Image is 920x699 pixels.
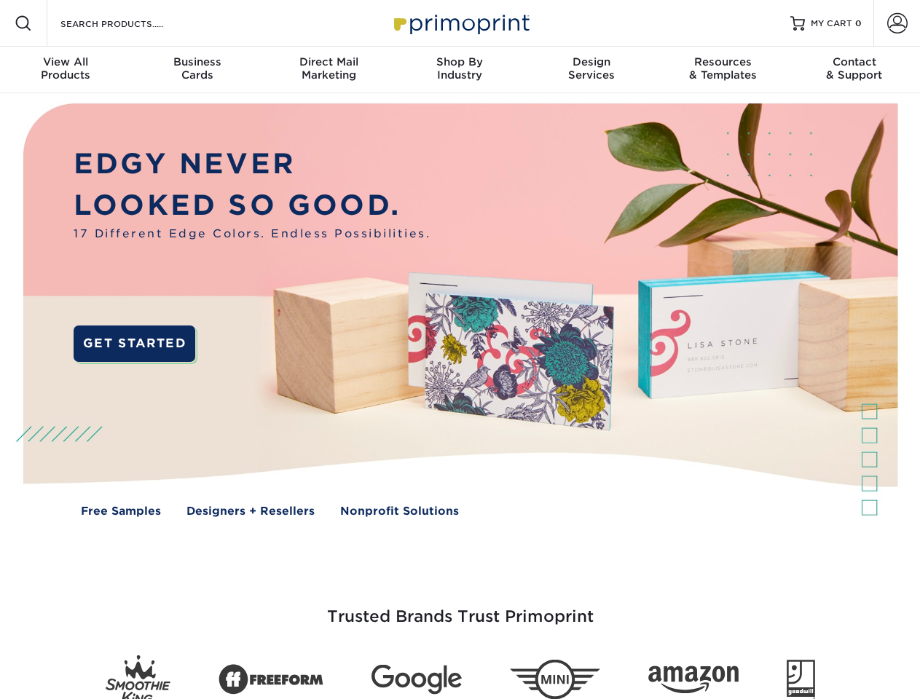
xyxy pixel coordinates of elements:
div: Marketing [263,55,394,82]
span: Design [526,55,657,68]
p: EDGY NEVER [74,143,430,185]
div: Cards [131,55,262,82]
input: SEARCH PRODUCTS..... [59,15,201,32]
a: Free Samples [81,503,161,520]
p: LOOKED SO GOOD. [74,185,430,226]
div: & Support [789,55,920,82]
span: 0 [855,18,862,28]
span: 17 Different Edge Colors. Endless Possibilities. [74,226,430,242]
a: Designers + Resellers [186,503,315,520]
span: Resources [657,55,788,68]
div: Industry [394,55,525,82]
span: Contact [789,55,920,68]
img: Google [371,665,462,695]
a: BusinessCards [131,47,262,93]
img: Amazon [648,666,739,694]
img: Primoprint [388,7,533,39]
span: Business [131,55,262,68]
h3: Trusted Brands Trust Primoprint [34,572,886,644]
a: Direct MailMarketing [263,47,394,93]
img: Goodwill [787,660,815,699]
a: Contact& Support [789,47,920,93]
a: Shop ByIndustry [394,47,525,93]
span: MY CART [811,17,852,30]
span: Shop By [394,55,525,68]
div: & Templates [657,55,788,82]
a: DesignServices [526,47,657,93]
span: Direct Mail [263,55,394,68]
div: Services [526,55,657,82]
a: GET STARTED [74,325,195,362]
a: Nonprofit Solutions [340,503,459,520]
a: Resources& Templates [657,47,788,93]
